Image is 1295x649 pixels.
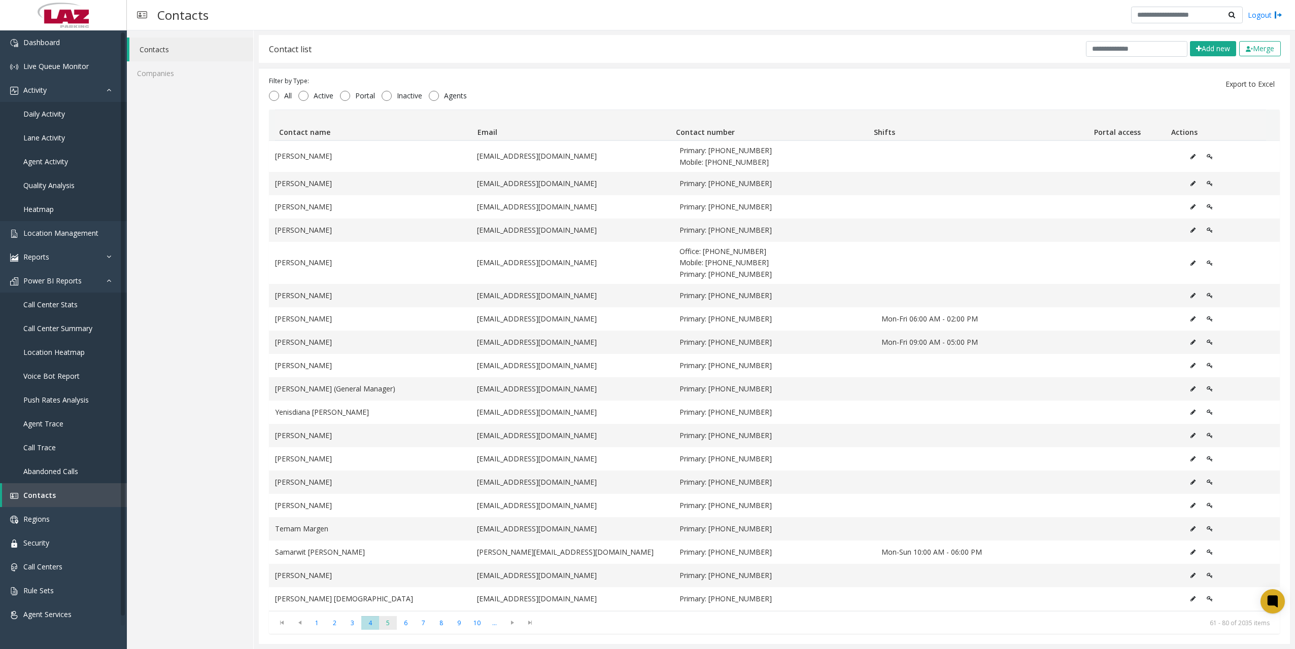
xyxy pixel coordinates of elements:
[679,593,869,604] span: Primary: 202-744-8787
[1068,110,1167,140] th: Portal access
[1201,498,1218,513] button: Edit Portal Access
[269,219,471,242] td: [PERSON_NAME]
[1201,568,1218,583] button: Edit Portal Access
[23,395,89,405] span: Push Rates Analysis
[881,337,1071,348] span: Mon-Fri 09:00 AM - 05:00 PM
[1185,475,1201,490] button: Edit
[23,228,98,238] span: Location Management
[1167,110,1266,140] th: Actions
[471,447,673,471] td: [EMAIL_ADDRESS][DOMAIN_NAME]
[129,38,253,61] a: Contacts
[1201,475,1218,490] button: Edit Portal Access
[23,419,63,428] span: Agent Trace
[269,307,471,331] td: [PERSON_NAME]
[291,616,309,630] span: Go to the previous page
[1246,46,1253,52] img: check
[379,616,397,630] span: Page 5
[1274,10,1282,20] img: logout
[415,616,432,630] span: Page 7
[10,563,18,571] img: 'icon'
[10,587,18,595] img: 'icon'
[471,517,673,540] td: [EMAIL_ADDRESS][DOMAIN_NAME]
[269,43,312,56] div: Contact list
[679,157,869,168] span: Mobile: 617-908-1839
[269,77,472,86] div: Filter by Type:
[1185,451,1201,466] button: Edit
[679,337,869,348] span: Primary: 401-523-1066
[471,195,673,219] td: [EMAIL_ADDRESS][DOMAIN_NAME]
[298,91,309,101] input: Active
[361,616,379,630] span: Page 4
[521,616,539,630] span: Go to the last page
[269,494,471,517] td: [PERSON_NAME]
[679,453,869,464] span: Primary: 202-494-4676
[23,181,75,190] span: Quality Analysis
[1185,223,1201,238] button: Edit
[23,157,68,166] span: Agent Activity
[269,331,471,354] td: [PERSON_NAME]
[432,616,450,630] span: Page 8
[1185,149,1201,164] button: Edit
[23,133,65,142] span: Lane Activity
[10,63,18,71] img: 'icon'
[429,91,439,101] input: Agents
[679,313,869,324] span: Primary: 978-979-0179
[269,110,1280,611] div: Data table
[679,257,869,268] span: Mobile: 617-875-8278
[471,354,673,377] td: [EMAIL_ADDRESS][DOMAIN_NAME]
[471,424,673,447] td: [EMAIL_ADDRESS][DOMAIN_NAME]
[10,39,18,47] img: 'icon'
[1201,311,1218,327] button: Edit Portal Access
[269,141,471,172] td: [PERSON_NAME]
[23,323,92,333] span: Call Center Summary
[1185,428,1201,443] button: Edit
[23,609,72,619] span: Agent Services
[471,564,673,587] td: [EMAIL_ADDRESS][DOMAIN_NAME]
[269,401,471,424] td: Yenisdiana [PERSON_NAME]
[679,201,869,212] span: Primary: 617-448-6202
[1201,381,1218,396] button: Edit Portal Access
[1219,76,1281,92] button: Export to Excel
[679,269,869,280] span: Primary: 617-448-6202
[1201,223,1218,238] button: Edit Portal Access
[269,540,471,564] td: Samarwit [PERSON_NAME]
[269,91,279,101] input: All
[273,616,291,630] span: Go to the first page
[1185,521,1201,536] button: Edit
[471,377,673,401] td: [EMAIL_ADDRESS][DOMAIN_NAME]
[1201,591,1218,606] button: Edit Portal Access
[397,616,415,630] span: Page 6
[679,547,869,558] span: Primary: 571-265-7881
[1185,256,1201,271] button: Edit
[10,539,18,548] img: 'icon'
[23,252,49,262] span: Reports
[269,195,471,219] td: [PERSON_NAME]
[870,110,1068,140] th: Shifts
[679,246,869,257] span: Office: 617-350-8685
[269,564,471,587] td: [PERSON_NAME]
[1239,41,1281,56] button: Merge
[293,619,306,627] span: Go to the previous page
[1185,381,1201,396] button: Edit
[1201,199,1218,214] button: Edit Portal Access
[1201,335,1218,350] button: Edit Portal Access
[471,242,673,284] td: [EMAIL_ADDRESS][DOMAIN_NAME]
[473,110,672,140] th: Email
[340,91,350,101] input: Portal
[10,492,18,500] img: 'icon'
[1201,451,1218,466] button: Edit Portal Access
[679,430,869,441] span: Primary: 904-334-3445
[471,172,673,195] td: [EMAIL_ADDRESS][DOMAIN_NAME]
[1185,591,1201,606] button: Edit
[344,616,361,630] span: Page 3
[679,383,869,394] span: Primary: 561-613-2571
[275,619,289,627] span: Go to the first page
[10,277,18,285] img: 'icon'
[671,110,870,140] th: Contact number
[269,610,471,634] td: Wossen Tessera
[679,360,869,371] span: Primary: 786-367-7726
[23,38,60,47] span: Dashboard
[23,300,78,309] span: Call Center Stats
[881,547,1071,558] span: Mon-Sun 10:00 AM - 06:00 PM
[10,87,18,95] img: 'icon'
